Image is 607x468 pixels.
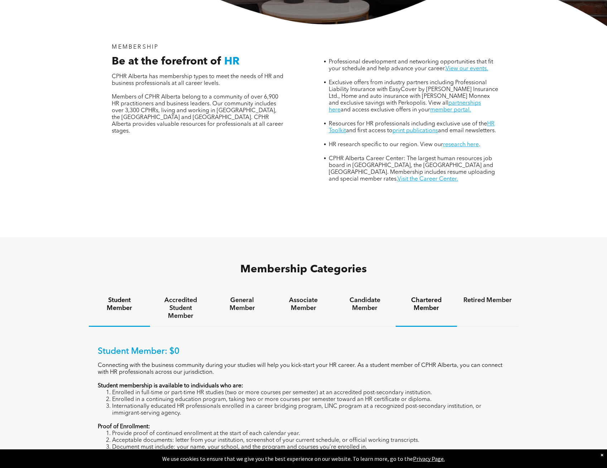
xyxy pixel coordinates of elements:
a: print publications [392,128,438,134]
span: Membership Categories [240,264,367,275]
span: CPHR Alberta has membership types to meet the needs of HR and business professionals at all caree... [112,74,283,86]
p: Student Member: $0 [98,347,510,357]
span: and first access to [346,128,392,134]
strong: Proof of Enrollment: [98,424,150,430]
span: Resources for HR professionals including exclusive use of the [329,121,487,127]
span: CPHR Alberta Career Center: The largest human resources job board in [GEOGRAPHIC_DATA], the [GEOG... [329,156,495,182]
h4: General Member [218,296,266,312]
strong: Student membership is available to individuals who are: [98,383,243,389]
h4: Chartered Member [402,296,451,312]
li: Provide proof of continued enrollment at the start of each calendar year. [112,430,510,437]
li: Document must include: your name, your school, and the program and courses you’re enrolled in. [112,444,510,451]
a: Privacy Page. [413,455,445,462]
a: Visit the Career Center. [398,176,458,182]
h4: Candidate Member [341,296,389,312]
li: Enrolled in a continuing education program, taking two or more courses per semester toward an HR ... [112,396,510,403]
div: Dismiss notification [601,451,603,458]
span: MEMBERSHIP [112,44,159,50]
span: Professional development and networking opportunities that fit your schedule and help advance you... [329,59,493,72]
span: HR research specific to our region. View our [329,142,443,148]
h4: Associate Member [279,296,328,312]
span: Be at the forefront of [112,56,221,67]
a: research here [443,142,479,148]
h4: Accredited Student Member [156,296,205,320]
p: Connecting with the business community during your studies will help you kick-start your HR caree... [98,362,510,376]
span: Exclusive offers from industry partners including Professional Liability Insurance with EasyCover... [329,80,498,106]
span: and access exclusive offers in your [341,107,430,113]
li: Acceptable documents: letter from your institution, screenshot of your current schedule, or offic... [112,437,510,444]
span: . [479,142,480,148]
span: HR [224,56,240,67]
h4: Student Member [95,296,144,312]
span: Members of CPHR Alberta belong to a community of over 6,900 HR practitioners and business leaders... [112,94,283,134]
a: member portal. [430,107,471,113]
span: and email newsletters. [438,128,496,134]
h4: Retired Member [463,296,512,304]
li: Internationally educated HR professionals enrolled in a career bridging program, LINC program at ... [112,403,510,417]
li: Enrolled in full-time or part-time HR studies (two or more courses per semester) at an accredited... [112,390,510,396]
a: View our events. [445,66,488,72]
